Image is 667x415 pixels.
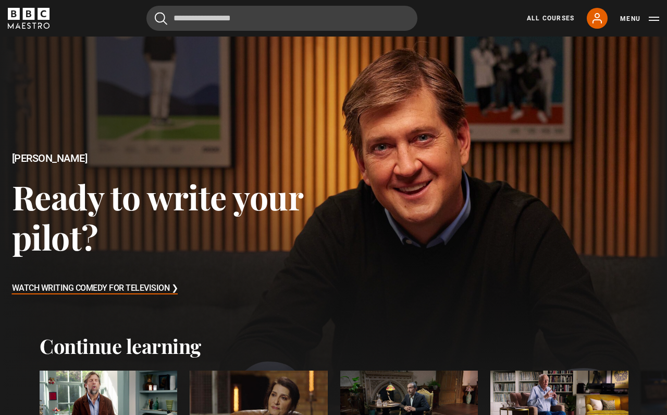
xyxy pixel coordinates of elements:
[146,6,417,31] input: Search
[527,14,574,23] a: All Courses
[12,176,334,257] h3: Ready to write your pilot?
[620,14,659,24] button: Toggle navigation
[155,12,167,25] button: Submit the search query
[8,8,50,29] svg: BBC Maestro
[12,281,178,297] h3: Watch Writing Comedy for Television ❯
[40,334,627,358] h2: Continue learning
[12,152,334,164] h2: [PERSON_NAME]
